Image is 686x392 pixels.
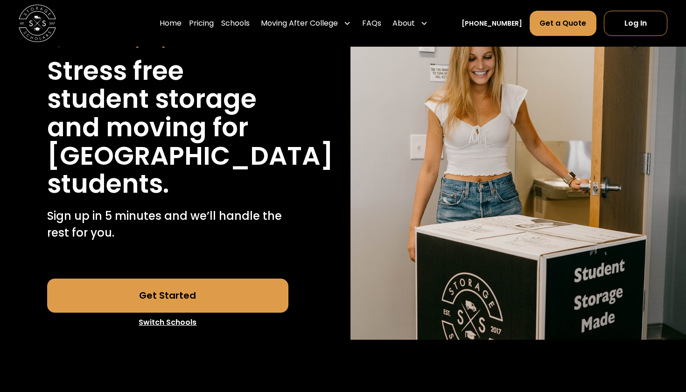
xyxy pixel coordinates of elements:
[19,5,56,42] img: Storage Scholars main logo
[47,142,333,170] h1: [GEOGRAPHIC_DATA]
[189,10,214,36] a: Pricing
[257,10,355,36] div: Moving After College
[221,10,250,36] a: Schools
[47,57,289,142] h1: Stress free student storage and moving for
[604,11,667,36] a: Log In
[47,208,289,241] p: Sign up in 5 minutes and we’ll handle the rest for you.
[19,5,56,42] a: home
[389,10,432,36] div: About
[362,10,381,36] a: FAQs
[47,170,169,198] h1: students.
[261,18,338,29] div: Moving After College
[392,18,415,29] div: About
[47,279,289,312] a: Get Started
[47,313,289,332] a: Switch Schools
[160,10,182,36] a: Home
[530,11,596,36] a: Get a Quote
[462,19,522,28] a: [PHONE_NUMBER]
